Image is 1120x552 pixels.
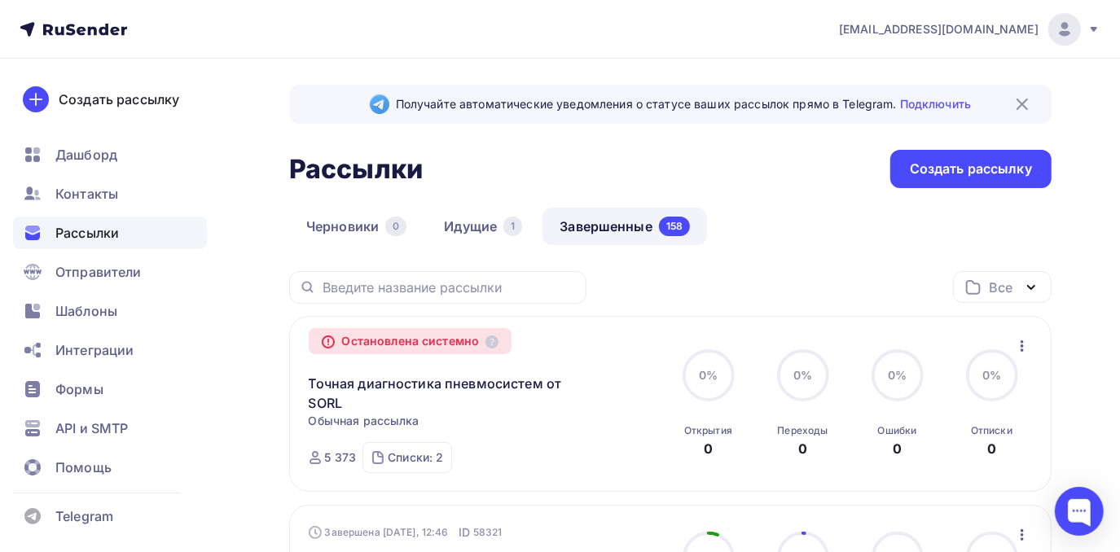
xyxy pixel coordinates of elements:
span: 0% [699,368,718,382]
div: 0 [987,439,996,458]
a: Отправители [13,256,207,288]
span: Обычная рассылка [309,413,419,429]
span: Отправители [55,262,142,282]
div: Создать рассылку [59,90,179,109]
span: ID [459,524,470,541]
a: Формы [13,373,207,405]
span: 0% [982,368,1001,382]
div: 0 [893,439,902,458]
div: 1 [503,217,522,236]
input: Введите название рассылки [323,278,577,296]
span: 58321 [473,524,503,541]
span: Формы [55,379,103,399]
span: Помощь [55,458,112,477]
a: Подключить [900,97,971,111]
div: Отписки [971,424,1012,437]
span: Шаблоны [55,301,117,321]
a: Точная диагностика пневмосистем от SORL [309,374,588,413]
div: Все [990,278,1012,297]
img: Telegram [370,94,389,114]
h2: Рассылки [289,153,423,186]
a: Завершенные158 [542,208,707,245]
a: Черновики0 [289,208,424,245]
a: Шаблоны [13,295,207,327]
span: Получайте автоматические уведомления о статусе ваших рассылок прямо в Telegram. [396,96,971,112]
div: 158 [659,217,690,236]
a: Контакты [13,177,207,210]
button: Все [953,271,1052,303]
span: 0% [793,368,812,382]
div: Завершена [DATE], 12:46 [309,524,503,541]
div: 0 [385,217,406,236]
span: [EMAIL_ADDRESS][DOMAIN_NAME] [839,21,1039,37]
div: Списки: 2 [388,449,443,466]
a: Дашборд [13,138,207,171]
span: 0% [888,368,907,382]
div: Остановлена системно [309,328,512,354]
span: Telegram [55,506,113,526]
div: 0 [704,439,713,458]
div: 0 [798,439,807,458]
div: Переходы [777,424,828,437]
div: 5 373 [325,449,357,466]
a: Рассылки [13,217,207,249]
span: API и SMTP [55,418,128,438]
span: Интеграции [55,340,134,360]
span: Рассылки [55,223,119,243]
div: Открытия [684,424,732,437]
span: Контакты [55,184,118,204]
div: Ошибки [878,424,917,437]
a: [EMAIL_ADDRESS][DOMAIN_NAME] [839,13,1100,46]
a: Идущие1 [427,208,539,245]
span: Дашборд [55,145,117,164]
div: Создать рассылку [910,160,1032,178]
